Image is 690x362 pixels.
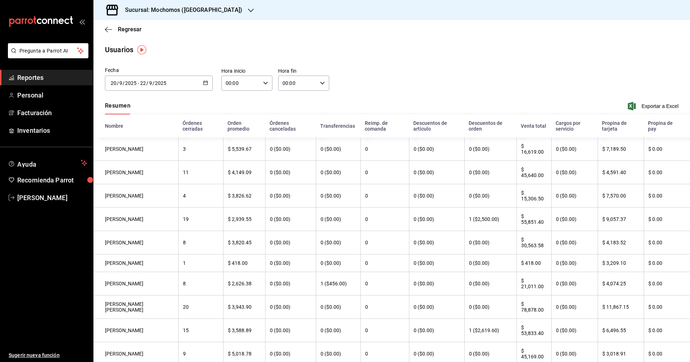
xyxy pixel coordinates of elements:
th: 0 ($0.00) [464,254,516,272]
th: 0 ($0.00) [316,254,360,272]
th: $ 45,640.00 [516,161,551,184]
th: $ 0.00 [644,137,690,161]
th: 0 ($0.00) [551,161,598,184]
th: 0 ($0.00) [316,137,360,161]
div: Usuarios [105,44,133,55]
th: 0 ($0.00) [551,319,598,342]
a: Pregunta a Parrot AI [5,52,88,60]
th: 0 ($0.00) [464,137,516,161]
th: [PERSON_NAME] [93,254,178,272]
span: / [152,80,155,86]
th: Órdenes cerradas [178,114,223,137]
th: 0 ($0.00) [464,184,516,208]
th: 0 ($0.00) [551,254,598,272]
th: $ 0.00 [644,161,690,184]
th: [PERSON_NAME] [93,231,178,254]
th: 0 ($0.00) [265,184,316,208]
input: Day [140,80,146,86]
input: Month [149,80,152,86]
th: [PERSON_NAME] [93,184,178,208]
span: Reportes [17,73,87,82]
th: $ 2,626.38 [223,272,266,295]
button: open_drawer_menu [79,19,85,24]
th: 3 [178,137,223,161]
th: $ 0.00 [644,319,690,342]
span: Inventarios [17,126,87,135]
th: 0 ($0.00) [409,272,464,295]
span: - [138,80,139,86]
th: $ 2,939.55 [223,208,266,231]
th: $ 7,189.50 [598,137,644,161]
th: 0 ($0.00) [464,161,516,184]
th: 1 ($456.00) [316,272,360,295]
th: $ 53,833.40 [516,319,551,342]
th: 4 [178,184,223,208]
th: $ 3,820.45 [223,231,266,254]
th: 0 ($0.00) [464,295,516,319]
th: 0 ($0.00) [265,137,316,161]
th: $ 4,074.25 [598,272,644,295]
th: 0 ($0.00) [409,137,464,161]
th: $ 4,149.09 [223,161,266,184]
th: 0 ($0.00) [409,208,464,231]
th: 0 ($0.00) [316,208,360,231]
th: 0 ($0.00) [409,231,464,254]
th: [PERSON_NAME] [93,137,178,161]
th: Órdenes canceladas [265,114,316,137]
th: 0 [360,184,409,208]
th: Descuentos de artículo [409,114,464,137]
th: 0 ($0.00) [265,295,316,319]
span: Exportar a Excel [629,102,678,110]
th: $ 16,619.00 [516,137,551,161]
th: [PERSON_NAME] [PERSON_NAME] [93,295,178,319]
span: Regresar [118,26,142,33]
th: $ 0.00 [644,295,690,319]
span: Ayuda [17,159,78,167]
div: Fecha [105,67,213,74]
th: Nombre [93,114,178,137]
img: Tooltip marker [137,45,146,54]
th: [PERSON_NAME] [93,161,178,184]
th: 0 [360,272,409,295]
th: 0 ($0.00) [551,272,598,295]
th: 20 [178,295,223,319]
th: $ 0.00 [644,231,690,254]
th: $ 5,539.67 [223,137,266,161]
div: navigation tabs [105,102,130,114]
th: $ 6,496.55 [598,319,644,342]
th: 19 [178,208,223,231]
span: Facturación [17,108,87,118]
th: $ 0.00 [644,184,690,208]
th: 0 ($0.00) [316,319,360,342]
th: 0 ($0.00) [551,295,598,319]
span: Sugerir nueva función [9,352,87,359]
th: 0 ($0.00) [265,208,316,231]
h3: Sucursal: Mochomos ([GEOGRAPHIC_DATA]) [119,6,242,14]
th: $ 78,878.00 [516,295,551,319]
button: Pregunta a Parrot AI [8,43,88,58]
span: / [123,80,125,86]
th: 15 [178,319,223,342]
th: 0 [360,161,409,184]
th: 1 ($2,619.60) [464,319,516,342]
th: 0 ($0.00) [551,208,598,231]
th: $ 21,011.00 [516,272,551,295]
th: $ 3,943.90 [223,295,266,319]
input: Day [110,80,117,86]
input: Month [119,80,123,86]
th: $ 55,851.40 [516,208,551,231]
th: 0 ($0.00) [464,231,516,254]
th: $ 30,563.58 [516,231,551,254]
th: $ 418.00 [223,254,266,272]
th: 0 ($0.00) [409,184,464,208]
th: $ 0.00 [644,254,690,272]
th: $ 418.00 [516,254,551,272]
span: Personal [17,90,87,100]
th: $ 4,591.40 [598,161,644,184]
th: 0 ($0.00) [316,295,360,319]
th: 0 [360,319,409,342]
th: Venta total [516,114,551,137]
th: 0 ($0.00) [551,137,598,161]
span: / [146,80,148,86]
